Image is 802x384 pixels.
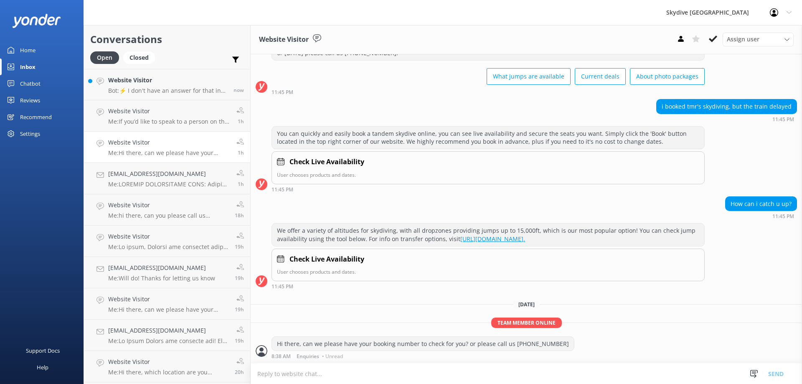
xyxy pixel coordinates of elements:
p: Me: If you’d like to speak to a person on the Skydive Australia team, please call [PHONE_NUMBER] ... [108,118,230,125]
div: 11:45pm 15-Aug-2025 (UTC +10:00) Australia/Brisbane [272,283,705,289]
strong: 11:45 PM [272,284,293,289]
span: [DATE] [513,301,540,308]
span: Assign user [727,35,759,44]
a: [EMAIL_ADDRESS][DOMAIN_NAME]Me:LOREMIP DOLORSITAME CONS: Adipi Elits DOEIU: tem38303854@incid.utl... [84,163,250,194]
div: Chatbot [20,75,41,92]
div: 11:45pm 15-Aug-2025 (UTC +10:00) Australia/Brisbane [725,213,797,219]
span: 08:38am 16-Aug-2025 (UTC +10:00) Australia/Brisbane [238,118,244,125]
strong: 11:45 PM [772,214,794,219]
a: Website VisitorMe:Hi there, which location are you looking for? we can help you to check?20h [84,351,250,382]
h4: Check Live Availability [289,157,364,168]
p: Me: hi there, can you please call us [PHONE_NUMBER] to help to check? [108,212,228,219]
button: What jumps are available [487,68,571,85]
h4: Website Visitor [108,295,228,304]
h3: Website Visitor [259,34,309,45]
div: We offer a variety of altitudes for skydiving, with all dropzones providing jumps up to 15,000ft,... [272,224,704,246]
span: • Unread [322,354,343,359]
div: Home [20,42,36,58]
a: Closed [123,53,159,62]
p: Me: Hi there, can we please have your booking number please? [108,306,228,313]
div: Reviews [20,92,40,109]
h4: [EMAIL_ADDRESS][DOMAIN_NAME] [108,326,228,335]
span: 08:38am 16-Aug-2025 (UTC +10:00) Australia/Brisbane [238,149,244,156]
a: Open [90,53,123,62]
span: 01:45pm 15-Aug-2025 (UTC +10:00) Australia/Brisbane [235,369,244,376]
a: Website VisitorMe:Hi there, can we please have your booking number please?19h [84,288,250,320]
p: Me: Hi there, can we please have your booking number to check for you? or please call us [PHONE_N... [108,149,230,157]
span: 08:35am 16-Aug-2025 (UTC +10:00) Australia/Brisbane [238,181,244,188]
strong: 11:45 PM [272,90,293,95]
strong: 11:45 PM [772,117,794,122]
h4: Website Visitor [108,201,228,210]
span: 03:04pm 15-Aug-2025 (UTC +10:00) Australia/Brisbane [235,243,244,250]
span: 04:13pm 15-Aug-2025 (UTC +10:00) Australia/Brisbane [235,212,244,219]
a: [URL][DOMAIN_NAME]. [460,235,525,243]
a: Website VisitorMe:If you’d like to speak to a person on the Skydive Australia team, please call [... [84,100,250,132]
div: Support Docs [26,342,60,359]
div: Open [90,51,119,64]
p: Me: LOREMIP DOLORSITAME CONS: Adipi Elits DOEIU: tem38303854@incid.utl.et DOLOREMAGNA ALIQUA: 039... [108,181,230,188]
div: i booked tmr's skydiving, but the train delayed [657,99,797,114]
div: Closed [123,51,155,64]
div: 11:45pm 15-Aug-2025 (UTC +10:00) Australia/Brisbane [272,186,705,192]
a: [EMAIL_ADDRESS][DOMAIN_NAME]Me:Lo Ipsum Dolors ame consecte adi! El seddoe temp inc utla et dolor... [84,320,250,351]
button: Current deals [575,68,626,85]
h4: Website Visitor [108,232,228,241]
a: Website VisitorMe:Hi there, can we please have your booking number to check for you? or please ca... [84,132,250,163]
div: How can i catch u up? [726,197,797,211]
p: Bot: ⚡ I don't have an answer for that in my knowledge base. Please try and rephrase your questio... [108,87,227,94]
h4: [EMAIL_ADDRESS][DOMAIN_NAME] [108,263,215,272]
a: Website VisitorBot:⚡ I don't have an answer for that in my knowledge base. Please try and rephras... [84,69,250,100]
div: Assign User [723,33,794,46]
div: Help [37,359,48,376]
span: 02:27pm 15-Aug-2025 (UTC +10:00) Australia/Brisbane [235,337,244,344]
span: Enquiries [297,354,319,359]
p: User chooses products and dates. [277,268,699,276]
p: Me: Lo Ipsum Dolors ame consecte adi! El seddoe temp inc utla et doloremagn aliq enimadm, ven qui... [108,337,228,345]
p: Me: Hi there, which location are you looking for? we can help you to check? [108,369,228,376]
a: [EMAIL_ADDRESS][DOMAIN_NAME]Me:Will do! Thanks for letting us know19h [84,257,250,288]
div: 11:45pm 15-Aug-2025 (UTC +10:00) Australia/Brisbane [656,116,797,122]
h4: Website Visitor [108,357,228,366]
div: You can quickly and easily book a tandem skydive online, you can see live availability and secure... [272,127,704,149]
p: Me: Lo ipsum, Dolorsi ame consectet adipi elitseddo ei t incidi utlabore, etd mag aliquae admini ... [108,243,228,251]
div: 11:45pm 15-Aug-2025 (UTC +10:00) Australia/Brisbane [272,89,705,95]
h2: Conversations [90,31,244,47]
h4: Website Visitor [108,107,230,116]
div: Hi there, can we please have your booking number to check for you? or please call us [PHONE_NUMBER] [272,337,574,351]
h4: Website Visitor [108,138,230,147]
h4: Check Live Availability [289,254,364,265]
strong: 8:38 AM [272,354,291,359]
div: Settings [20,125,40,142]
button: About photo packages [630,68,705,85]
div: Recommend [20,109,52,125]
img: yonder-white-logo.png [13,14,61,28]
a: Website VisitorMe:Lo ipsum, Dolorsi ame consectet adipi elitseddo ei t incidi utlabore, etd mag a... [84,226,250,257]
span: 10:15am 16-Aug-2025 (UTC +10:00) Australia/Brisbane [233,86,244,94]
h4: [EMAIL_ADDRESS][DOMAIN_NAME] [108,169,230,178]
h4: Website Visitor [108,76,227,85]
div: 08:38am 16-Aug-2025 (UTC +10:00) Australia/Brisbane [272,353,574,359]
p: User chooses products and dates. [277,171,699,179]
span: 03:02pm 15-Aug-2025 (UTC +10:00) Australia/Brisbane [235,275,244,282]
p: Me: Will do! Thanks for letting us know [108,275,215,282]
a: Website VisitorMe:hi there, can you please call us [PHONE_NUMBER] to help to check?18h [84,194,250,226]
span: Team member online [491,318,562,328]
span: 02:27pm 15-Aug-2025 (UTC +10:00) Australia/Brisbane [235,306,244,313]
div: Inbox [20,58,36,75]
strong: 11:45 PM [272,187,293,192]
